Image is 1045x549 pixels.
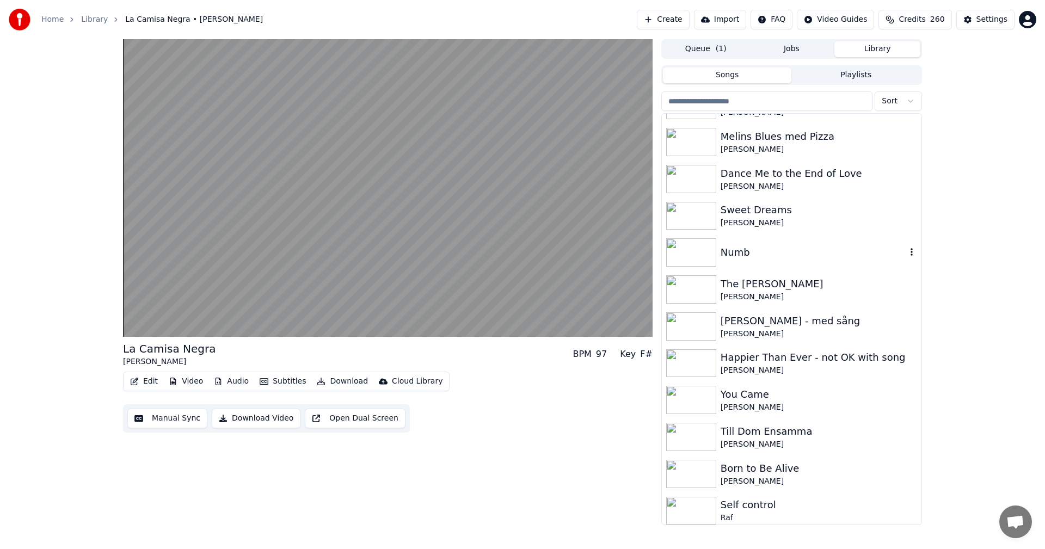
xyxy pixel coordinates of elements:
[123,341,216,356] div: La Camisa Negra
[81,14,108,25] a: Library
[882,96,898,107] span: Sort
[721,202,917,218] div: Sweet Dreams
[41,14,263,25] nav: breadcrumb
[749,41,835,57] button: Jobs
[721,513,917,523] div: Raf
[721,402,917,413] div: [PERSON_NAME]
[255,374,310,389] button: Subtitles
[797,10,874,29] button: Video Guides
[721,387,917,402] div: You Came
[9,9,30,30] img: youka
[305,409,405,428] button: Open Dual Screen
[127,409,207,428] button: Manual Sync
[125,14,263,25] span: La Camisa Negra • [PERSON_NAME]
[41,14,64,25] a: Home
[721,424,917,439] div: Till Dom Ensamma
[640,348,653,361] div: F#
[834,41,920,57] button: Library
[573,348,591,361] div: BPM
[210,374,253,389] button: Audio
[164,374,207,389] button: Video
[930,14,945,25] span: 260
[392,376,442,387] div: Cloud Library
[721,218,917,229] div: [PERSON_NAME]
[721,461,917,476] div: Born to Be Alive
[721,350,917,365] div: Happier Than Ever - not OK with song
[721,129,917,144] div: Melins Blues med Pizza
[123,356,216,367] div: [PERSON_NAME]
[999,505,1032,538] a: Öppna chatt
[212,409,300,428] button: Download Video
[721,276,917,292] div: The [PERSON_NAME]
[312,374,372,389] button: Download
[721,439,917,450] div: [PERSON_NAME]
[878,10,951,29] button: Credits260
[596,348,607,361] div: 97
[721,365,917,376] div: [PERSON_NAME]
[721,292,917,303] div: [PERSON_NAME]
[721,329,917,340] div: [PERSON_NAME]
[721,245,906,260] div: Numb
[956,10,1015,29] button: Settings
[721,166,917,181] div: Dance Me to the End of Love
[899,14,925,25] span: Credits
[721,181,917,192] div: [PERSON_NAME]
[721,476,917,487] div: [PERSON_NAME]
[721,313,917,329] div: [PERSON_NAME] - med sång
[694,10,746,29] button: Import
[620,348,636,361] div: Key
[721,497,917,513] div: Self control
[721,144,917,155] div: [PERSON_NAME]
[791,67,920,83] button: Playlists
[663,67,792,83] button: Songs
[716,44,727,54] span: ( 1 )
[126,374,162,389] button: Edit
[976,14,1007,25] div: Settings
[637,10,690,29] button: Create
[751,10,792,29] button: FAQ
[663,41,749,57] button: Queue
